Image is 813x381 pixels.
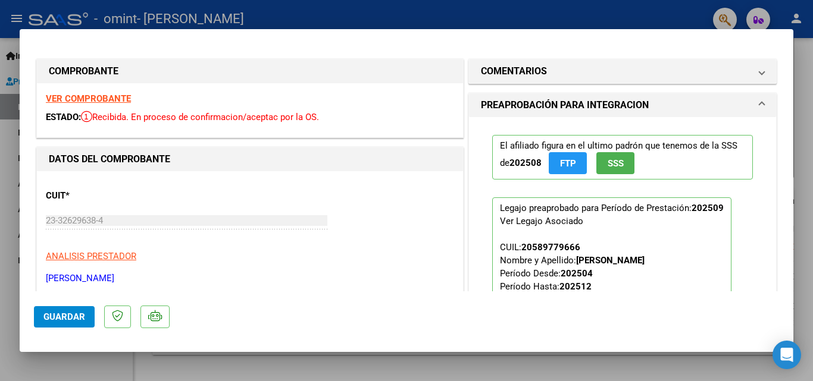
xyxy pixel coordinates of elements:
[34,306,95,328] button: Guardar
[469,93,776,117] mat-expansion-panel-header: PREAPROBACIÓN PARA INTEGRACION
[492,135,753,180] p: El afiliado figura en el ultimo padrón que tenemos de la SSS de
[46,189,168,203] p: CUIT
[561,268,593,279] strong: 202504
[521,241,580,254] div: 20589779666
[560,158,576,169] span: FTP
[549,152,587,174] button: FTP
[481,98,649,112] h1: PREAPROBACIÓN PARA INTEGRACION
[492,197,731,355] p: Legajo preaprobado para Período de Prestación:
[596,152,634,174] button: SSS
[46,272,454,285] p: [PERSON_NAME]
[81,112,319,122] span: Recibida. En proceso de confirmacion/aceptac por la OS.
[469,59,776,83] mat-expansion-panel-header: COMENTARIOS
[773,341,801,369] div: Open Intercom Messenger
[576,255,645,266] strong: [PERSON_NAME]
[500,242,678,318] span: CUIL: Nombre y Apellido: Período Desde: Período Hasta: Admite Dependencia:
[43,311,85,322] span: Guardar
[692,203,724,213] strong: 202509
[46,112,81,122] span: ESTADO:
[608,158,624,169] span: SSS
[559,281,592,292] strong: 202512
[46,251,136,262] span: ANALISIS PRESTADOR
[46,93,131,104] a: VER COMPROBANTE
[49,65,118,77] strong: COMPROBANTE
[509,158,542,168] strong: 202508
[49,153,170,165] strong: DATOS DEL COMPROBANTE
[500,215,583,228] div: Ver Legajo Asociado
[481,64,547,78] h1: COMENTARIOS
